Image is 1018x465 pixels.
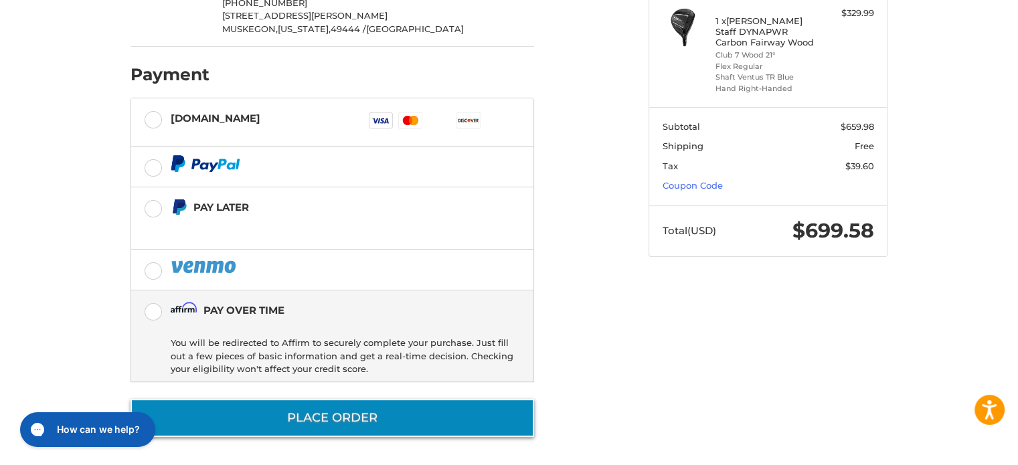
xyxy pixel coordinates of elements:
[715,50,818,61] li: Club 7 Wood 21°
[366,23,464,34] span: [GEOGRAPHIC_DATA]
[171,221,450,233] iframe: PayPal Message 1
[663,141,703,151] span: Shipping
[715,72,818,83] li: Shaft Ventus TR Blue
[222,10,388,21] span: [STREET_ADDRESS][PERSON_NAME]
[171,331,514,381] div: You will be redirected to Affirm to securely complete your purchase. Just fill out a few pieces o...
[203,299,284,321] div: Pay over time
[331,23,366,34] span: 49444 /
[792,218,874,243] span: $699.58
[841,121,874,132] span: $659.98
[663,180,723,191] a: Coupon Code
[171,107,260,129] div: [DOMAIN_NAME]
[131,399,534,437] button: Place Order
[13,407,159,452] iframe: Gorgias live chat messenger
[222,23,278,34] span: MUSKEGON,
[715,61,818,72] li: Flex Regular
[845,161,874,171] span: $39.60
[171,199,187,215] img: Pay Later icon
[821,7,874,20] div: $329.99
[278,23,331,34] span: [US_STATE],
[663,121,700,132] span: Subtotal
[663,161,678,171] span: Tax
[855,141,874,151] span: Free
[663,224,716,237] span: Total (USD)
[171,155,240,172] img: PayPal icon
[193,196,450,218] div: Pay Later
[171,258,239,275] img: PayPal icon
[171,302,197,318] img: Affirm icon
[715,15,818,48] h4: 1 x [PERSON_NAME] Staff DYNAPWR Carbon Fairway Wood
[131,64,209,85] h2: Payment
[715,83,818,94] li: Hand Right-Handed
